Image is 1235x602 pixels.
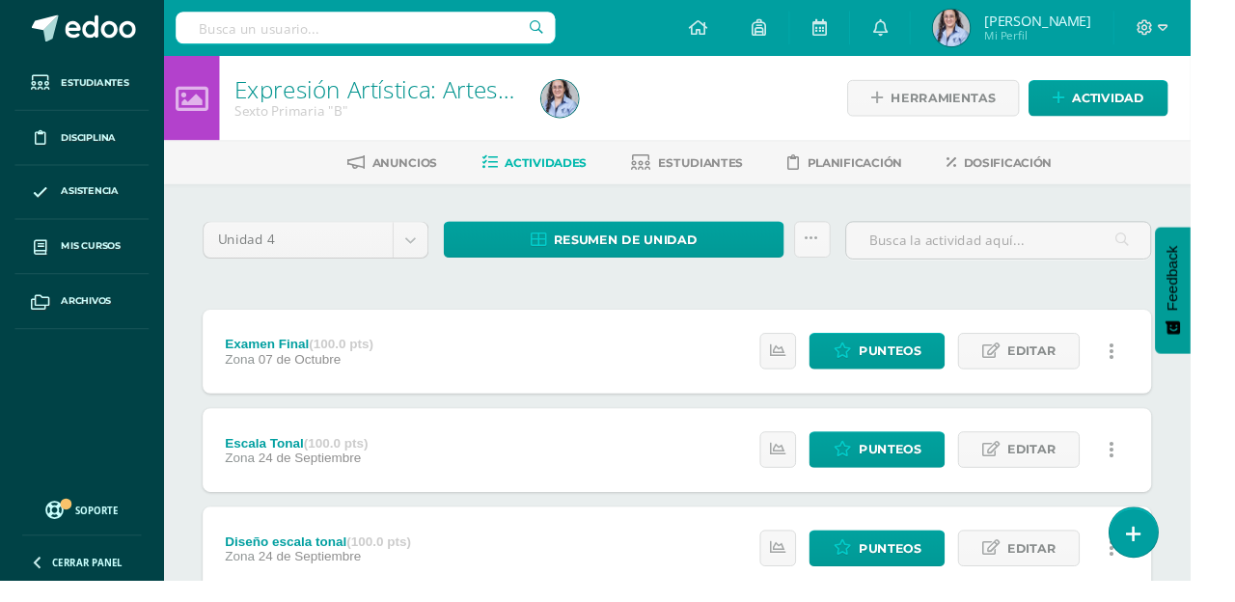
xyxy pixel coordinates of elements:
[233,365,264,380] span: Zona
[839,448,980,485] a: Punteos
[15,172,154,229] a: Asistencia
[655,153,771,184] a: Estudiantes
[1000,161,1091,176] span: Dosificación
[1045,551,1095,587] span: Editar
[1021,12,1132,31] span: [PERSON_NAME]
[1112,84,1187,120] span: Actividad
[891,449,955,484] span: Punteos
[968,10,1006,48] img: 6b2a22d55b414d4f55c89939e02c2f09.png
[315,451,381,467] strong: (100.0 pts)
[268,365,354,380] span: 07 de Octubre
[64,248,125,263] span: Mis cursos
[1045,449,1095,484] span: Editar
[243,76,617,109] a: Expresión Artística: Artes Plásticas
[54,577,127,590] span: Cerrar panel
[243,106,538,124] div: Sexto Primaria 'B'
[15,228,154,285] a: Mis cursos
[15,285,154,342] a: Archivos
[562,83,600,122] img: 6b2a22d55b414d4f55c89939e02c2f09.png
[64,305,116,320] span: Archivos
[268,467,375,482] span: 24 de Septiembre
[1045,346,1095,382] span: Editar
[891,346,955,382] span: Punteos
[360,153,453,184] a: Anuncios
[64,191,123,206] span: Asistencia
[879,83,1057,121] a: Herramientas
[1198,235,1235,367] button: Feedback - Mostrar encuesta
[233,569,264,585] span: Zona
[233,467,264,482] span: Zona
[982,153,1091,184] a: Dosificación
[23,515,147,541] a: Soporte
[233,554,426,569] div: Diseño escala tonal
[500,153,609,184] a: Actividades
[64,135,121,150] span: Disciplina
[924,84,1032,120] span: Herramientas
[320,349,387,365] strong: (100.0 pts)
[243,79,538,106] h1: Expresión Artística: Artes Plásticas
[839,345,980,383] a: Punteos
[182,13,576,45] input: Busca un usuario...
[1021,29,1132,45] span: Mi Perfil
[837,161,936,176] span: Planificación
[268,569,375,585] span: 24 de Septiembre
[15,58,154,115] a: Estudiantes
[574,232,723,267] span: Resumen de unidad
[460,230,813,267] a: Resumen de unidad
[683,161,771,176] span: Estudiantes
[64,78,134,94] span: Estudiantes
[817,153,936,184] a: Planificación
[1067,83,1212,121] a: Actividad
[524,161,609,176] span: Actividades
[360,554,426,569] strong: (100.0 pts)
[233,349,388,365] div: Examen Final
[211,231,444,267] a: Unidad 4
[386,161,453,176] span: Anuncios
[891,551,955,587] span: Punteos
[15,115,154,172] a: Disciplina
[226,231,393,267] span: Unidad 4
[839,550,980,588] a: Punteos
[233,451,382,467] div: Escala Tonal
[878,231,1194,268] input: Busca la actividad aquí...
[78,523,123,536] span: Soporte
[1208,255,1225,322] span: Feedback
